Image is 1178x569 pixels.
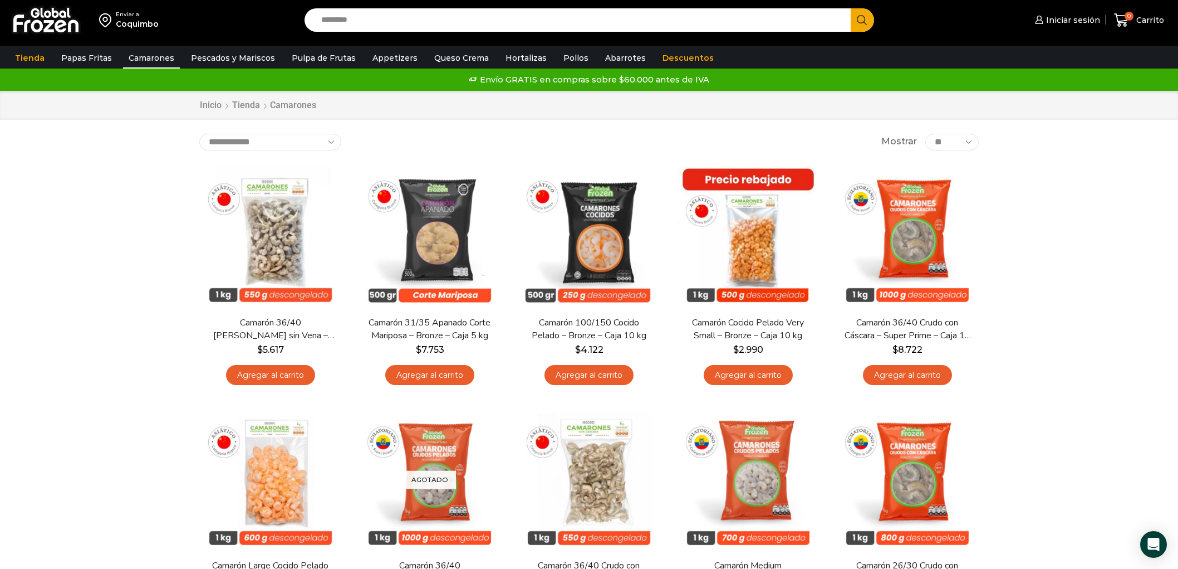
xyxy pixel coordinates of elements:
a: Agregar al carrito: “Camarón 31/35 Apanado Corte Mariposa - Bronze - Caja 5 kg” [385,365,474,386]
button: Search button [851,8,874,32]
img: address-field-icon.svg [99,11,116,30]
span: Mostrar [881,135,917,148]
a: Agregar al carrito: “Camarón 36/40 Crudo con Cáscara - Super Prime - Caja 10 kg” [863,365,952,386]
span: $ [416,344,421,355]
a: Camarón 36/40 [PERSON_NAME] sin Vena – Bronze – Caja 10 kg [207,317,335,342]
a: Agregar al carrito: “Camarón 36/40 Crudo Pelado sin Vena - Bronze - Caja 10 kg” [226,365,315,386]
div: Open Intercom Messenger [1140,531,1167,558]
a: Inicio [199,99,222,112]
a: Camarón 36/40 Crudo con Cáscara – Super Prime – Caja 10 kg [843,317,971,342]
a: Appetizers [367,47,423,69]
a: Pescados y Mariscos [185,47,281,69]
a: Agregar al carrito: “Camarón Cocido Pelado Very Small - Bronze - Caja 10 kg” [704,365,793,386]
a: 0 Carrito [1111,7,1167,33]
a: Camarón 31/35 Apanado Corte Mariposa – Bronze – Caja 5 kg [366,317,494,342]
bdi: 4.122 [575,344,603,355]
select: Pedido de la tienda [199,134,341,150]
bdi: 5.617 [257,344,284,355]
span: $ [733,344,739,355]
span: Iniciar sesión [1043,14,1100,26]
a: Camarón 100/150 Cocido Pelado – Bronze – Caja 10 kg [525,317,653,342]
p: Agotado [404,471,456,489]
nav: Breadcrumb [199,99,316,112]
span: Carrito [1133,14,1164,26]
span: $ [575,344,581,355]
a: Agregar al carrito: “Camarón 100/150 Cocido Pelado - Bronze - Caja 10 kg” [544,365,634,386]
a: Tienda [232,99,261,112]
div: Coquimbo [116,18,159,30]
a: Hortalizas [500,47,552,69]
bdi: 8.722 [892,344,922,355]
span: 0 [1125,12,1133,21]
bdi: 2.990 [733,344,763,355]
span: $ [892,344,898,355]
a: Pulpa de Frutas [286,47,361,69]
a: Camarón Cocido Pelado Very Small – Bronze – Caja 10 kg [684,317,812,342]
a: Queso Crema [429,47,494,69]
bdi: 7.753 [416,344,444,355]
span: $ [257,344,263,355]
a: Descuentos [657,47,719,69]
a: Papas Fritas [56,47,117,69]
a: Pollos [558,47,594,69]
a: Abarrotes [600,47,651,69]
a: Iniciar sesión [1032,9,1100,31]
a: Camarones [123,47,180,69]
h1: Camarones [270,100,316,110]
a: Tienda [9,47,50,69]
div: Enviar a [116,11,159,18]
